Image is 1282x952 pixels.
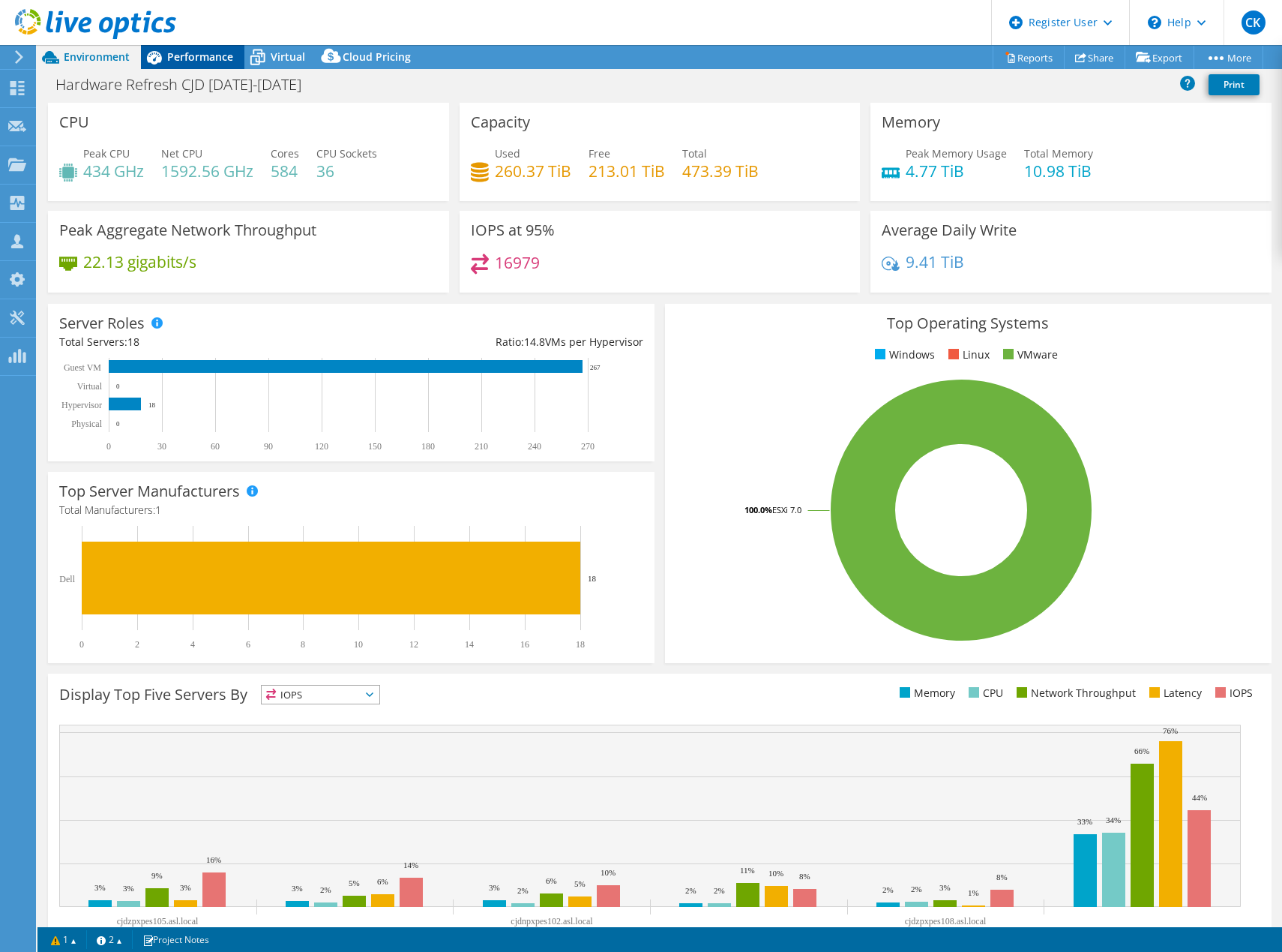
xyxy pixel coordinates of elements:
[471,222,555,239] h3: IOPS at 95%
[871,347,935,363] li: Windows
[682,163,759,179] h4: 473.39 TiB
[77,381,103,392] text: Virtual
[1146,685,1202,701] li: Latency
[79,639,84,650] text: 0
[495,254,540,271] h4: 16979
[799,872,810,881] text: 8%
[135,639,139,650] text: 2
[1064,46,1125,69] a: Share
[590,364,601,371] text: 267
[495,146,520,161] span: Used
[148,401,156,409] text: 18
[905,916,987,926] text: cjdzpxpes108.asl.local
[581,441,595,452] text: 270
[301,639,305,650] text: 8
[1148,16,1161,29] svg: \n
[999,347,1058,363] li: VMware
[271,50,305,64] span: Virtual
[83,146,130,161] span: Peak CPU
[155,503,161,517] span: 1
[906,163,1007,179] h4: 4.77 TiB
[61,400,102,410] text: Hypervisor
[180,883,191,892] text: 3%
[489,883,500,892] text: 3%
[211,441,220,452] text: 60
[714,886,725,895] text: 2%
[132,930,220,949] a: Project Notes
[685,886,696,895] text: 2%
[495,163,571,179] h4: 260.37 TiB
[882,222,1017,239] h3: Average Daily Write
[349,878,360,887] text: 5%
[106,441,111,452] text: 0
[59,315,145,332] h3: Server Roles
[740,866,755,875] text: 11%
[939,883,951,892] text: 3%
[682,146,707,161] span: Total
[161,163,253,179] h4: 1592.56 GHz
[262,686,379,704] span: IOPS
[574,879,586,888] text: 5%
[744,504,772,515] tspan: 100.0%
[59,114,89,131] h3: CPU
[246,639,250,650] text: 6
[316,146,377,161] span: CPU Sockets
[167,50,233,64] span: Performance
[351,334,642,350] div: Ratio: VMs per Hypervisor
[403,860,418,869] text: 14%
[271,163,299,179] h4: 584
[127,335,139,349] span: 18
[1192,793,1207,802] text: 44%
[64,50,130,64] span: Environment
[1209,74,1260,95] a: Print
[377,877,388,886] text: 6%
[588,574,597,583] text: 18
[546,876,557,885] text: 6%
[1106,815,1121,824] text: 34%
[421,441,435,452] text: 180
[59,502,643,518] h4: Total Manufacturers:
[520,639,529,650] text: 16
[116,420,120,428] text: 0
[589,146,610,161] span: Free
[906,254,964,270] h4: 9.41 TiB
[576,639,585,650] text: 18
[993,46,1065,69] a: Reports
[59,574,75,584] text: Dell
[64,362,101,373] text: Guest VM
[589,163,665,179] h4: 213.01 TiB
[1242,11,1266,35] span: CK
[190,639,195,650] text: 4
[59,334,351,350] div: Total Servers:
[896,685,955,701] li: Memory
[471,114,530,131] h3: Capacity
[1194,46,1263,69] a: More
[86,930,133,949] a: 2
[1013,685,1136,701] li: Network Throughput
[315,441,328,452] text: 120
[882,114,940,131] h3: Memory
[475,441,488,452] text: 210
[117,916,199,926] text: cjdzpxpes105.asl.local
[292,884,303,893] text: 3%
[94,883,106,892] text: 3%
[59,483,240,500] h3: Top Server Manufacturers
[264,441,273,452] text: 90
[965,685,1003,701] li: CPU
[40,930,87,949] a: 1
[996,872,1008,881] text: 8%
[368,441,382,452] text: 150
[511,916,593,926] text: cjdnpxpes102.asl.local
[320,885,331,894] text: 2%
[343,50,411,64] span: Cloud Pricing
[49,77,325,93] h1: Hardware Refresh CJD [DATE]-[DATE]
[409,639,418,650] text: 12
[151,871,163,880] text: 9%
[882,885,894,894] text: 2%
[465,639,474,650] text: 14
[1163,726,1178,735] text: 76%
[354,639,363,650] text: 10
[768,869,783,878] text: 10%
[1077,817,1092,826] text: 33%
[1134,746,1149,755] text: 66%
